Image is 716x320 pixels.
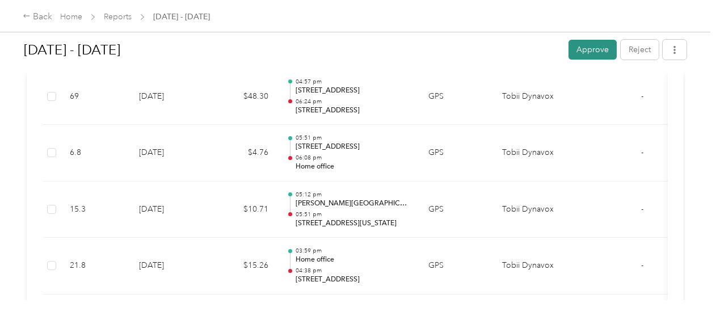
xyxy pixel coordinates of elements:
p: 05:51 pm [296,210,410,218]
td: $4.76 [209,125,277,182]
td: GPS [419,125,493,182]
td: [DATE] [130,238,209,294]
span: - [641,204,643,214]
button: Reject [621,40,659,60]
td: $10.71 [209,182,277,238]
td: $48.30 [209,69,277,125]
td: 69 [61,69,130,125]
span: - [641,148,643,157]
span: - [641,91,643,101]
p: [PERSON_NAME][GEOGRAPHIC_DATA], [GEOGRAPHIC_DATA], [GEOGRAPHIC_DATA], [GEOGRAPHIC_DATA][US_STATE]... [296,199,410,209]
td: GPS [419,238,493,294]
td: [DATE] [130,125,209,182]
p: [STREET_ADDRESS][US_STATE] [296,218,410,229]
td: [DATE] [130,69,209,125]
td: Tobii Dynavox [493,238,578,294]
p: [STREET_ADDRESS] [296,275,410,285]
td: 6.8 [61,125,130,182]
td: GPS [419,69,493,125]
td: 15.3 [61,182,130,238]
p: Home office [296,162,410,172]
span: - [641,260,643,270]
h1: Aug 25 - 31, 2025 [24,36,561,64]
p: [STREET_ADDRESS] [296,142,410,152]
p: 06:08 pm [296,154,410,162]
p: Home office [296,255,410,265]
p: 04:57 pm [296,78,410,86]
p: [STREET_ADDRESS] [296,86,410,96]
p: 03:59 pm [296,247,410,255]
td: Tobii Dynavox [493,182,578,238]
td: Tobii Dynavox [493,69,578,125]
span: [DATE] - [DATE] [153,11,210,23]
p: [STREET_ADDRESS] [296,106,410,116]
p: 05:12 pm [296,191,410,199]
a: Home [60,12,82,22]
p: 04:38 pm [296,267,410,275]
td: $15.26 [209,238,277,294]
td: Tobii Dynavox [493,125,578,182]
p: 06:24 pm [296,98,410,106]
p: 05:51 pm [296,134,410,142]
div: Back [23,10,52,24]
iframe: Everlance-gr Chat Button Frame [652,256,716,320]
td: 21.8 [61,238,130,294]
td: GPS [419,182,493,238]
td: [DATE] [130,182,209,238]
button: Approve [568,40,617,60]
a: Reports [104,12,132,22]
